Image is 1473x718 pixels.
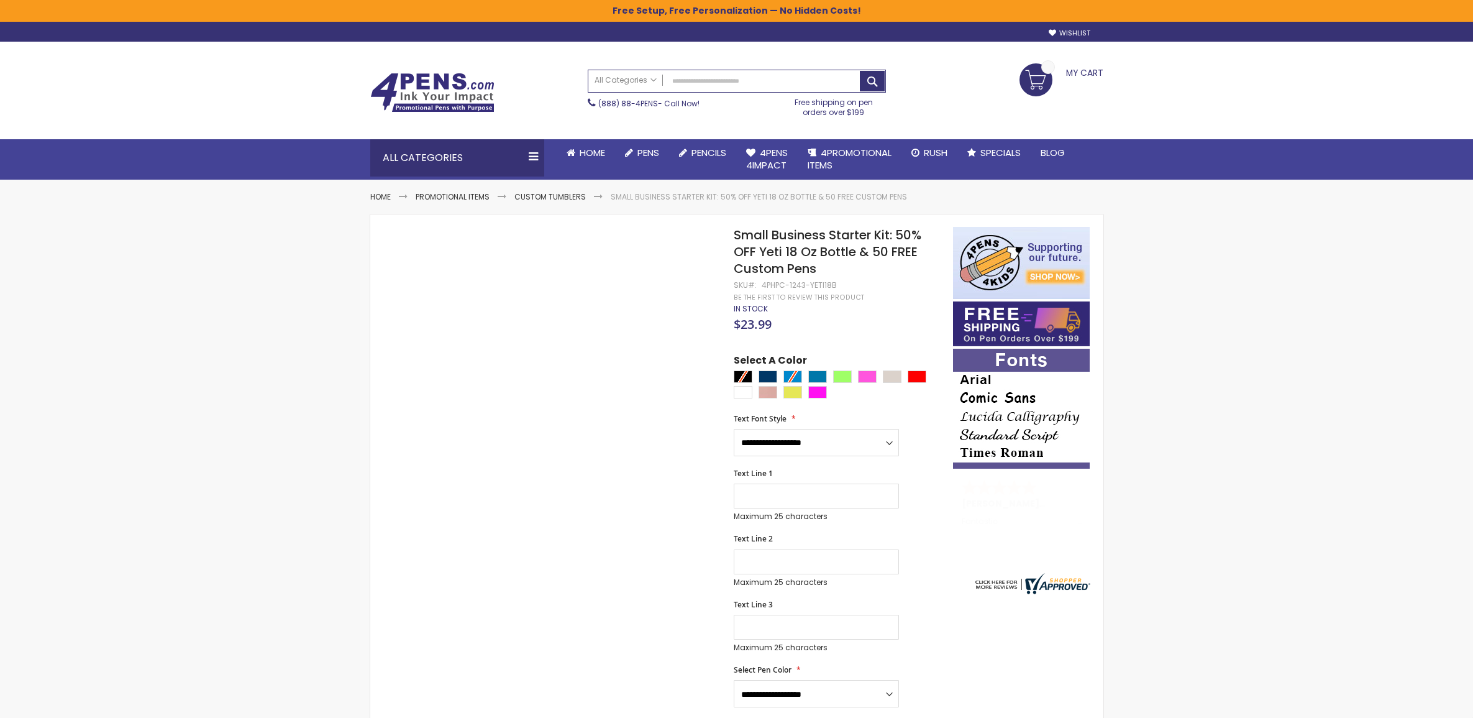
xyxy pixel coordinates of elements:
span: [PERSON_NAME] [962,497,1044,510]
span: Select A Color [734,354,807,371]
a: Wishlist [1049,29,1090,38]
span: Text Line 2 [734,533,773,544]
li: Small Business Starter Kit: 50% OFF Yeti 18 Oz Bottle & 50 FREE Custom Pens [611,192,907,202]
span: Home [580,146,605,159]
span: - Call Now! [598,98,700,109]
img: 4Pens Custom Pens and Promotional Products [370,73,495,113]
a: Be the first to review this product [734,293,864,302]
span: 4PROMOTIONAL ITEMS [808,146,892,172]
p: Maximum 25 characters [734,512,899,522]
span: 4Pens 4impact [746,146,788,172]
span: Text Font Style [734,413,787,424]
img: Free shipping on orders over $199 [953,301,1090,346]
span: Small Business Starter Kit: 50% OFF Yeti 18 Oz Bottle & 50 FREE Custom Pens [734,226,921,277]
span: $23.99 [734,316,772,333]
a: All Categories [588,70,663,91]
div: Availability [734,304,768,314]
strong: SKU [734,280,757,290]
div: Navy Blue [759,371,777,383]
span: Pens [637,146,659,159]
div: Peach [759,386,777,398]
span: Text Line 3 [734,599,773,610]
div: All Categories [370,139,544,177]
img: font-personalization-examples [953,349,1090,469]
a: Specials [957,139,1031,167]
a: Home [370,191,391,202]
a: 4Pens4impact [736,139,798,180]
div: Neon Pink [808,386,827,398]
img: 4pens.com widget logo [972,573,1090,594]
div: Sand [883,371,901,383]
a: (888) 88-4PENS [598,98,658,109]
div: Fantastic [962,517,1082,526]
span: Specials [980,146,1021,159]
p: Maximum 25 characters [734,578,899,587]
div: Neon Lime [783,386,802,398]
span: Text Line 1 [734,468,773,479]
a: 4pens.com certificate URL [972,586,1090,597]
a: Rush [901,139,957,167]
a: Pens [615,139,669,167]
span: Blog [1041,146,1065,159]
span: Rush [924,146,947,159]
div: Aqua [808,371,827,383]
div: Green Light [833,371,852,383]
div: Free shipping on pen orders over $199 [782,93,886,117]
a: 4PROMOTIONALITEMS [798,139,901,180]
a: Home [557,139,615,167]
a: Pencils [669,139,736,167]
div: Red [908,371,926,383]
div: 4PHPC-1243-YETI18B [762,280,837,290]
div: White [734,386,752,398]
a: Blog [1031,139,1075,167]
a: Custom Tumblers [514,191,586,202]
span: Pencils [691,146,726,159]
p: Maximum 25 characters [734,643,899,653]
span: In stock [734,303,768,314]
div: Pink [858,371,877,383]
a: Promotional Items [416,191,490,202]
img: 4pens 4 kids [953,227,1090,299]
span: All Categories [595,75,657,85]
span: Select Pen Color [734,665,791,675]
